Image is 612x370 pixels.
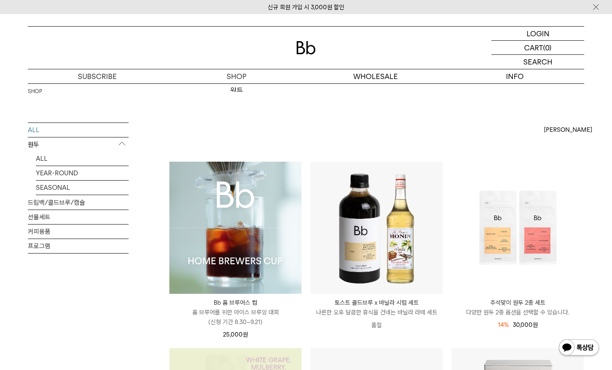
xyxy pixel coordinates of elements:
[310,308,443,317] p: 나른한 오후 달콤한 휴식을 건네는 바닐라 라떼 세트
[445,69,584,83] p: INFO
[223,331,248,338] span: 25,000
[167,69,306,83] a: SHOP
[28,195,129,210] a: 드립백/콜드브루/캡슐
[310,298,443,308] p: 토스트 콜드브루 x 바닐라 시럽 세트
[491,27,584,41] a: LOGIN
[36,166,129,180] a: YEAR-ROUND
[524,41,543,54] p: CART
[498,320,509,330] div: 14%
[310,298,443,317] a: 토스트 콜드브루 x 바닐라 시럽 세트 나른한 오후 달콤한 휴식을 건네는 바닐라 라떼 세트
[169,162,302,294] img: Bb 홈 브루어스 컵
[28,239,129,253] a: 프로그램
[513,321,538,328] span: 30,000
[452,298,584,317] a: 추석맞이 원두 2종 세트 다양한 원두 2종 옵션을 선택할 수 있습니다.
[169,298,302,327] a: Bb 홈 브루어스 컵 홈 브루어를 위한 아이스 브루잉 대회(신청 기간 8.30~9.21)
[310,317,443,333] p: 품절
[243,331,248,338] span: 원
[28,69,167,83] a: SUBSCRIBE
[28,137,129,152] p: 원두
[527,27,550,40] p: LOGIN
[523,55,552,69] p: SEARCH
[167,84,306,98] a: 원두
[28,123,129,137] a: ALL
[169,298,302,308] p: Bb 홈 브루어스 컵
[452,162,584,294] img: 추석맞이 원두 2종 세트
[491,41,584,55] a: CART (0)
[169,308,302,327] p: 홈 브루어를 위한 아이스 브루잉 대회 (신청 기간 8.30~9.21)
[452,298,584,308] p: 추석맞이 원두 2종 세트
[28,87,42,96] a: SHOP
[36,152,129,166] a: ALL
[544,125,592,135] span: [PERSON_NAME]
[36,181,129,195] a: SEASONAL
[310,162,443,294] img: 토스트 콜드브루 x 바닐라 시럽 세트
[558,339,600,358] img: 카카오톡 채널 1:1 채팅 버튼
[452,308,584,317] p: 다양한 원두 2종 옵션을 선택할 수 있습니다.
[28,224,129,239] a: 커피용품
[533,321,538,328] span: 원
[543,41,552,54] p: (0)
[306,69,445,83] p: WHOLESALE
[28,210,129,224] a: 선물세트
[296,41,316,54] img: 로고
[268,4,344,11] a: 신규 회원 가입 시 3,000원 할인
